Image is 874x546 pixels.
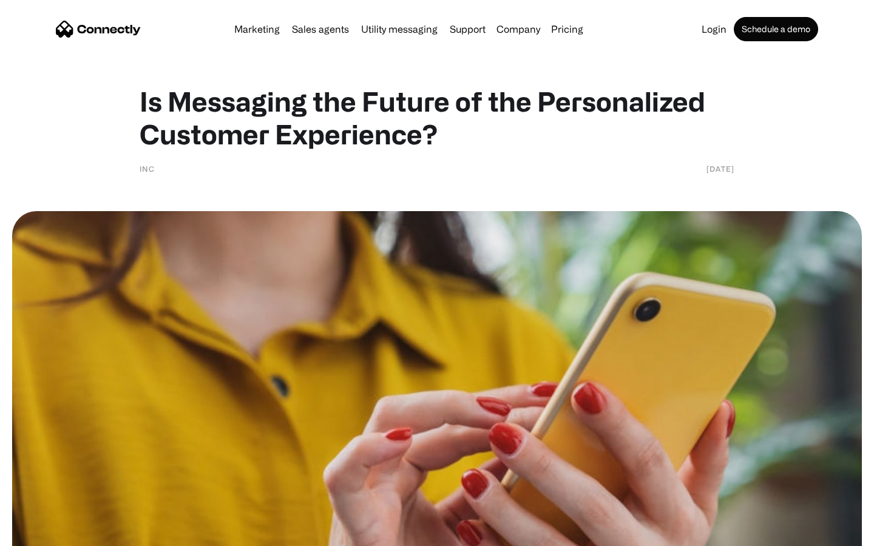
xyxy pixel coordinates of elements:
[546,24,588,34] a: Pricing
[24,525,73,542] ul: Language list
[356,24,442,34] a: Utility messaging
[706,163,734,175] div: [DATE]
[56,20,141,38] a: home
[229,24,285,34] a: Marketing
[734,17,818,41] a: Schedule a demo
[12,525,73,542] aside: Language selected: English
[493,21,544,38] div: Company
[445,24,490,34] a: Support
[140,85,734,150] h1: Is Messaging the Future of the Personalized Customer Experience?
[287,24,354,34] a: Sales agents
[140,163,155,175] div: Inc
[697,24,731,34] a: Login
[496,21,540,38] div: Company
